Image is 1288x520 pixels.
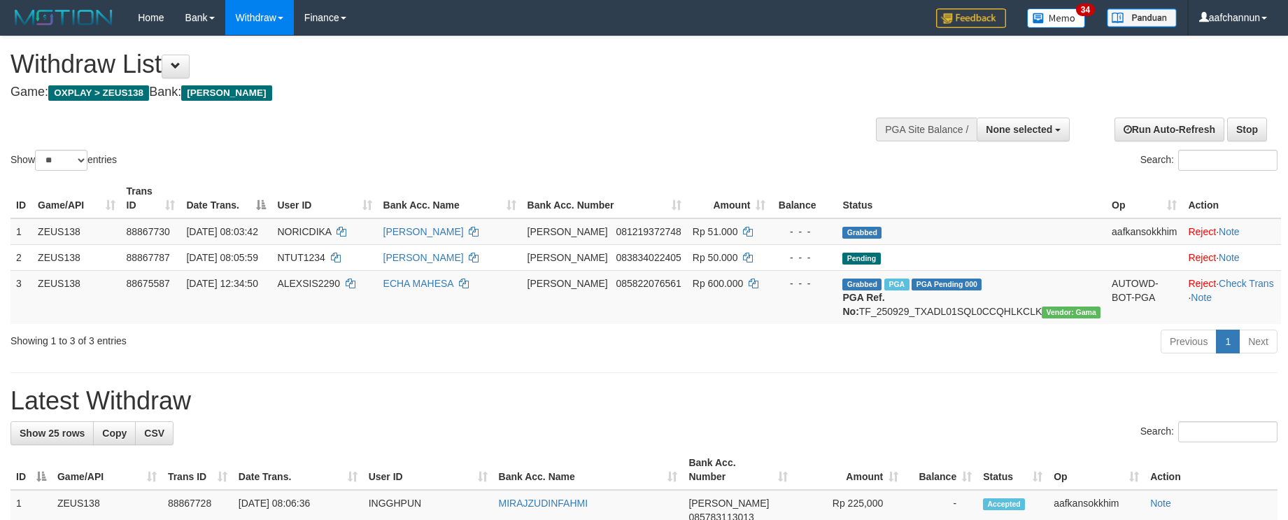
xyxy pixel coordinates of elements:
[181,85,271,101] span: [PERSON_NAME]
[383,278,453,289] a: ECHA MAHESA
[10,50,844,78] h1: Withdraw List
[35,150,87,171] select: Showentries
[528,252,608,263] span: [PERSON_NAME]
[10,328,526,348] div: Showing 1 to 3 of 3 entries
[32,218,120,245] td: ZEUS138
[904,450,977,490] th: Balance: activate to sort column ascending
[1219,226,1240,237] a: Note
[842,292,884,317] b: PGA Ref. No:
[837,270,1106,324] td: TF_250929_TXADL01SQL0CCQHLKCLK
[493,450,684,490] th: Bank Acc. Name: activate to sort column ascending
[1027,8,1086,28] img: Button%20Memo.svg
[1161,330,1217,353] a: Previous
[1216,330,1240,353] a: 1
[1106,178,1182,218] th: Op: activate to sort column ascending
[378,178,522,218] th: Bank Acc. Name: activate to sort column ascending
[1227,118,1267,141] a: Stop
[181,178,271,218] th: Date Trans.: activate to sort column descending
[522,178,687,218] th: Bank Acc. Number: activate to sort column ascending
[1182,218,1281,245] td: ·
[1219,252,1240,263] a: Note
[693,278,743,289] span: Rp 600.000
[616,226,681,237] span: Copy 081219372748 to clipboard
[135,421,174,445] a: CSV
[10,7,117,28] img: MOTION_logo.png
[162,450,233,490] th: Trans ID: activate to sort column ascending
[1107,8,1177,27] img: panduan.png
[1145,450,1278,490] th: Action
[10,387,1278,415] h1: Latest Withdraw
[383,226,464,237] a: [PERSON_NAME]
[777,276,831,290] div: - - -
[1140,150,1278,171] label: Search:
[127,226,170,237] span: 88867730
[1042,307,1101,318] span: Vendor URL: https://trx31.1velocity.biz
[1114,118,1224,141] a: Run Auto-Refresh
[842,227,882,239] span: Grabbed
[10,450,52,490] th: ID: activate to sort column descending
[10,178,32,218] th: ID
[121,178,181,218] th: Trans ID: activate to sort column ascending
[102,428,127,439] span: Copy
[876,118,977,141] div: PGA Site Balance /
[144,428,164,439] span: CSV
[842,279,882,290] span: Grabbed
[1188,278,1216,289] a: Reject
[10,270,32,324] td: 3
[127,278,170,289] span: 88675587
[771,178,837,218] th: Balance
[977,450,1048,490] th: Status: activate to sort column ascending
[383,252,464,263] a: [PERSON_NAME]
[186,252,257,263] span: [DATE] 08:05:59
[687,178,772,218] th: Amount: activate to sort column ascending
[271,178,377,218] th: User ID: activate to sort column ascending
[1106,218,1182,245] td: aafkansokkhim
[48,85,149,101] span: OXPLAY > ZEUS138
[616,278,681,289] span: Copy 085822076561 to clipboard
[363,450,493,490] th: User ID: activate to sort column ascending
[1188,226,1216,237] a: Reject
[20,428,85,439] span: Show 25 rows
[528,278,608,289] span: [PERSON_NAME]
[277,278,340,289] span: ALEXSIS2290
[52,450,162,490] th: Game/API: activate to sort column ascending
[1182,270,1281,324] td: · ·
[186,226,257,237] span: [DATE] 08:03:42
[186,278,257,289] span: [DATE] 12:34:50
[986,124,1052,135] span: None selected
[936,8,1006,28] img: Feedback.jpg
[277,226,331,237] span: NORICDIKA
[777,225,831,239] div: - - -
[499,498,588,509] a: MIRAJZUDINFAHMI
[1182,244,1281,270] td: ·
[837,178,1106,218] th: Status
[528,226,608,237] span: [PERSON_NAME]
[983,498,1025,510] span: Accepted
[32,178,120,218] th: Game/API: activate to sort column ascending
[10,421,94,445] a: Show 25 rows
[1178,421,1278,442] input: Search:
[32,244,120,270] td: ZEUS138
[912,279,982,290] span: PGA Pending
[1191,292,1212,303] a: Note
[233,450,363,490] th: Date Trans.: activate to sort column ascending
[127,252,170,263] span: 88867787
[10,85,844,99] h4: Game: Bank:
[1106,270,1182,324] td: AUTOWD-BOT-PGA
[688,498,769,509] span: [PERSON_NAME]
[1048,450,1145,490] th: Op: activate to sort column ascending
[93,421,136,445] a: Copy
[1140,421,1278,442] label: Search:
[277,252,325,263] span: NTUT1234
[693,226,738,237] span: Rp 51.000
[884,279,909,290] span: Marked by aafpengsreynich
[1188,252,1216,263] a: Reject
[616,252,681,263] span: Copy 083834022405 to clipboard
[10,150,117,171] label: Show entries
[32,270,120,324] td: ZEUS138
[1219,278,1274,289] a: Check Trans
[842,253,880,265] span: Pending
[683,450,793,490] th: Bank Acc. Number: activate to sort column ascending
[977,118,1070,141] button: None selected
[10,218,32,245] td: 1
